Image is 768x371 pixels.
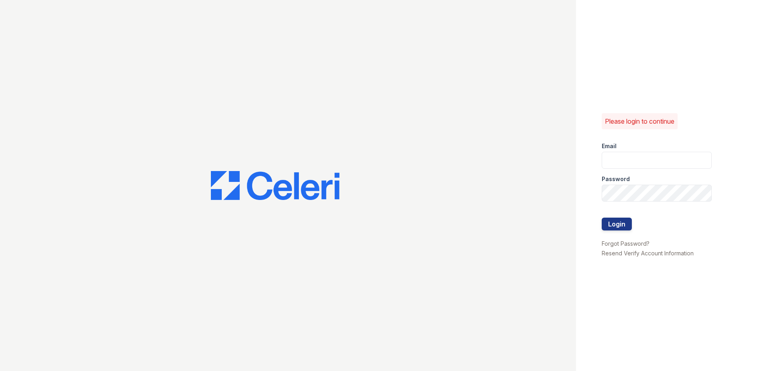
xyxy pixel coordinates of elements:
img: CE_Logo_Blue-a8612792a0a2168367f1c8372b55b34899dd931a85d93a1a3d3e32e68fde9ad4.png [211,171,339,200]
button: Login [602,218,632,230]
a: Forgot Password? [602,240,650,247]
a: Resend Verify Account Information [602,250,694,257]
label: Password [602,175,630,183]
p: Please login to continue [605,116,674,126]
label: Email [602,142,617,150]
